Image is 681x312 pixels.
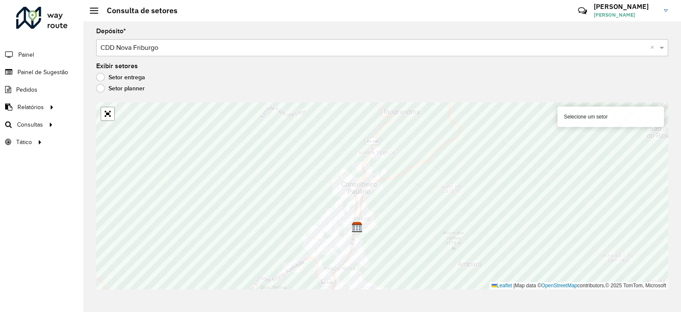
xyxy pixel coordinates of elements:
[17,68,68,77] span: Painel de Sugestão
[18,50,34,59] span: Painel
[650,43,658,53] span: Clear all
[98,6,177,15] h2: Consulta de setores
[101,107,114,120] a: Abrir mapa em tela cheia
[513,283,515,289] span: |
[16,85,37,94] span: Pedidos
[96,73,145,81] label: Setor entrega
[17,120,43,129] span: Consultas
[489,282,668,289] div: Map data © contributors,© 2025 TomTom, Microsoft
[558,107,664,127] div: Selecione um setor
[492,283,512,289] a: Leaflet
[96,26,126,36] label: Depósito
[541,283,578,289] a: OpenStreetMap
[594,3,658,11] h3: [PERSON_NAME]
[16,138,32,147] span: Tático
[96,84,145,92] label: Setor planner
[594,11,658,19] span: [PERSON_NAME]
[17,103,44,112] span: Relatórios
[573,2,592,20] a: Contato Rápido
[96,61,138,71] label: Exibir setores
